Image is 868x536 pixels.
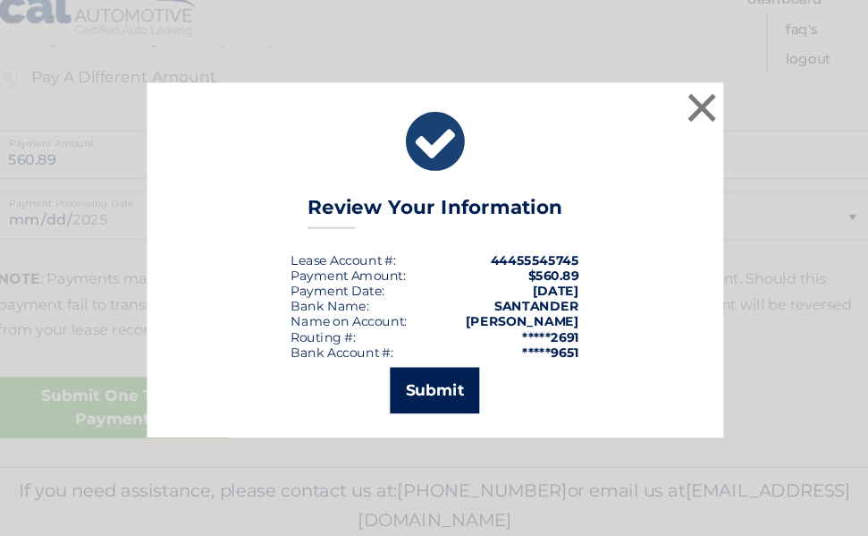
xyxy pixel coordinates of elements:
div: Payment Amount: [300,275,408,289]
div: Bank Account #: [300,346,396,361]
button: × [665,108,701,144]
span: $560.89 [521,275,569,289]
div: : [300,289,388,303]
strong: 44455545745 [486,260,569,275]
strong: SANTANDER [490,303,569,318]
h3: Review Your Information [316,208,552,239]
div: Routing #: [300,332,361,346]
span: Payment Date [300,289,385,303]
button: Submit [392,368,476,411]
div: Lease Account #: [300,260,399,275]
div: Name on Account: [300,318,409,332]
div: Bank Name: [300,303,374,318]
span: [DATE] [526,289,569,303]
strong: [PERSON_NAME] [463,318,569,332]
